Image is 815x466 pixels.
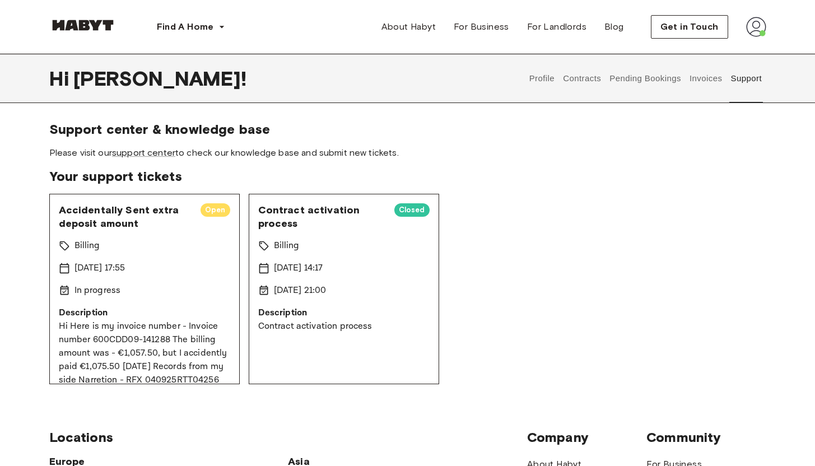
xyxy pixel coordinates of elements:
[527,20,586,34] span: For Landlords
[372,16,445,38] a: About Habyt
[646,429,766,446] span: Community
[525,54,766,103] div: user profile tabs
[49,67,73,90] span: Hi
[604,20,624,34] span: Blog
[49,147,766,159] span: Please visit our to check our knowledge base and submit new tickets.
[608,54,683,103] button: Pending Bookings
[454,20,509,34] span: For Business
[59,306,230,320] p: Description
[112,147,175,158] a: support center
[201,204,230,216] span: Open
[394,204,430,216] span: Closed
[74,284,121,297] p: In progress
[258,203,385,230] span: Contract activation process
[528,54,556,103] button: Profile
[49,20,117,31] img: Habyt
[274,284,327,297] p: [DATE] 21:00
[49,168,766,185] span: Your support tickets
[746,17,766,37] img: avatar
[729,54,763,103] button: Support
[49,121,766,138] span: Support center & knowledge base
[274,239,300,253] p: Billing
[157,20,214,34] span: Find A Home
[660,20,719,34] span: Get in Touch
[688,54,723,103] button: Invoices
[258,320,430,333] p: Contract activation process
[59,203,192,230] span: Accidentally Sent extra deposit amount
[651,15,728,39] button: Get in Touch
[74,262,125,275] p: [DATE] 17:55
[148,16,234,38] button: Find A Home
[595,16,633,38] a: Blog
[59,320,230,427] p: Hi Here is my invoice number - Invoice number 600CDD09-141288 The billing amount was - €1,057.50,...
[73,67,246,90] span: [PERSON_NAME] !
[562,54,603,103] button: Contracts
[74,239,100,253] p: Billing
[518,16,595,38] a: For Landlords
[274,262,323,275] p: [DATE] 14:17
[527,429,646,446] span: Company
[381,20,436,34] span: About Habyt
[49,429,527,446] span: Locations
[258,306,430,320] p: Description
[445,16,518,38] a: For Business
